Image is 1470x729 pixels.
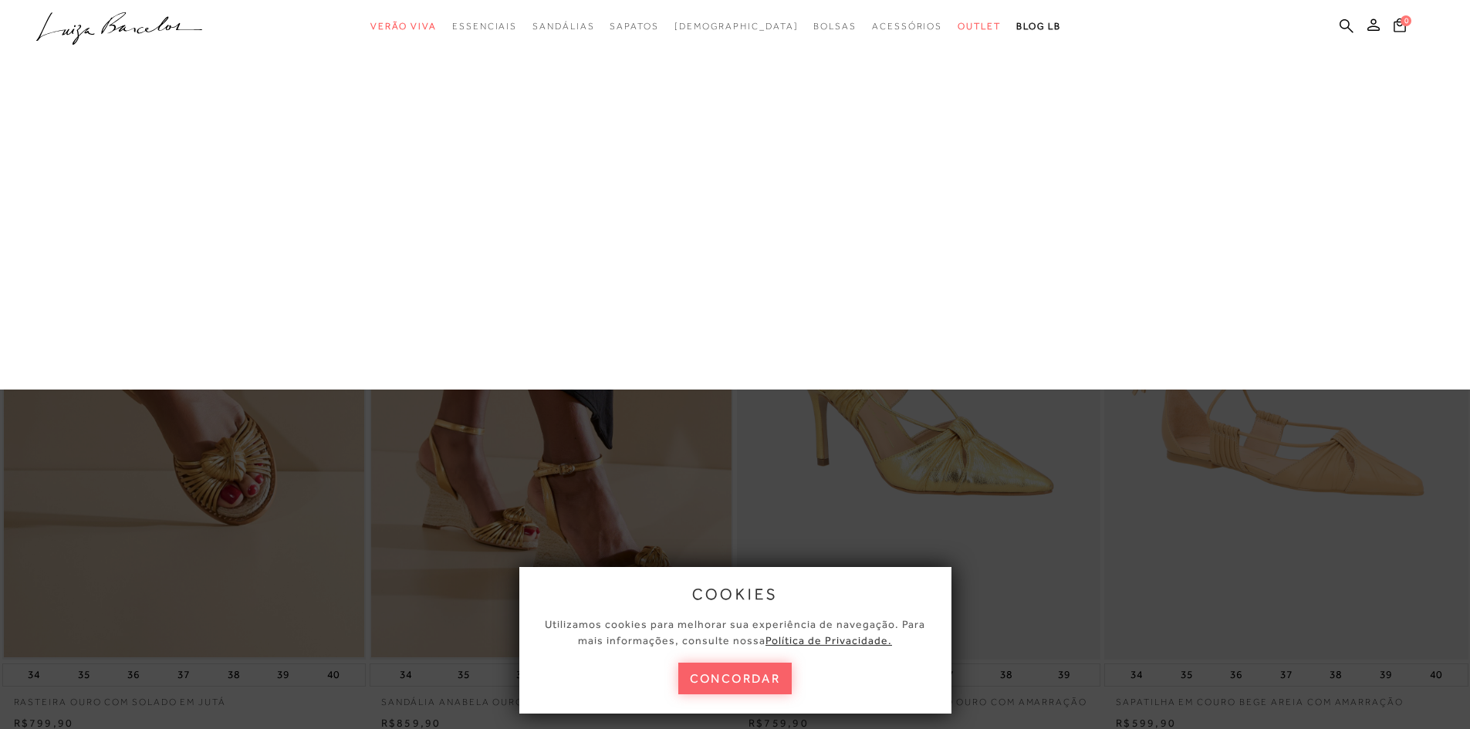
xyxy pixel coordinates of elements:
[674,12,799,41] a: noSubCategoriesText
[872,21,942,32] span: Acessórios
[532,12,594,41] a: categoryNavScreenReaderText
[452,12,517,41] a: categoryNavScreenReaderText
[1389,17,1411,38] button: 0
[674,21,799,32] span: [DEMOGRAPHIC_DATA]
[452,21,517,32] span: Essenciais
[370,21,437,32] span: Verão Viva
[958,12,1001,41] a: categoryNavScreenReaderText
[872,12,942,41] a: categoryNavScreenReaderText
[610,12,658,41] a: categoryNavScreenReaderText
[532,21,594,32] span: Sandálias
[1016,12,1061,41] a: BLOG LB
[370,12,437,41] a: categoryNavScreenReaderText
[813,12,857,41] a: categoryNavScreenReaderText
[958,21,1001,32] span: Outlet
[545,618,925,646] span: Utilizamos cookies para melhorar sua experiência de navegação. Para mais informações, consulte nossa
[765,634,892,646] a: Política de Privacidade.
[1016,21,1061,32] span: BLOG LB
[1401,15,1411,26] span: 0
[692,586,779,602] span: cookies
[678,663,792,694] button: concordar
[610,21,658,32] span: Sapatos
[813,21,857,32] span: Bolsas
